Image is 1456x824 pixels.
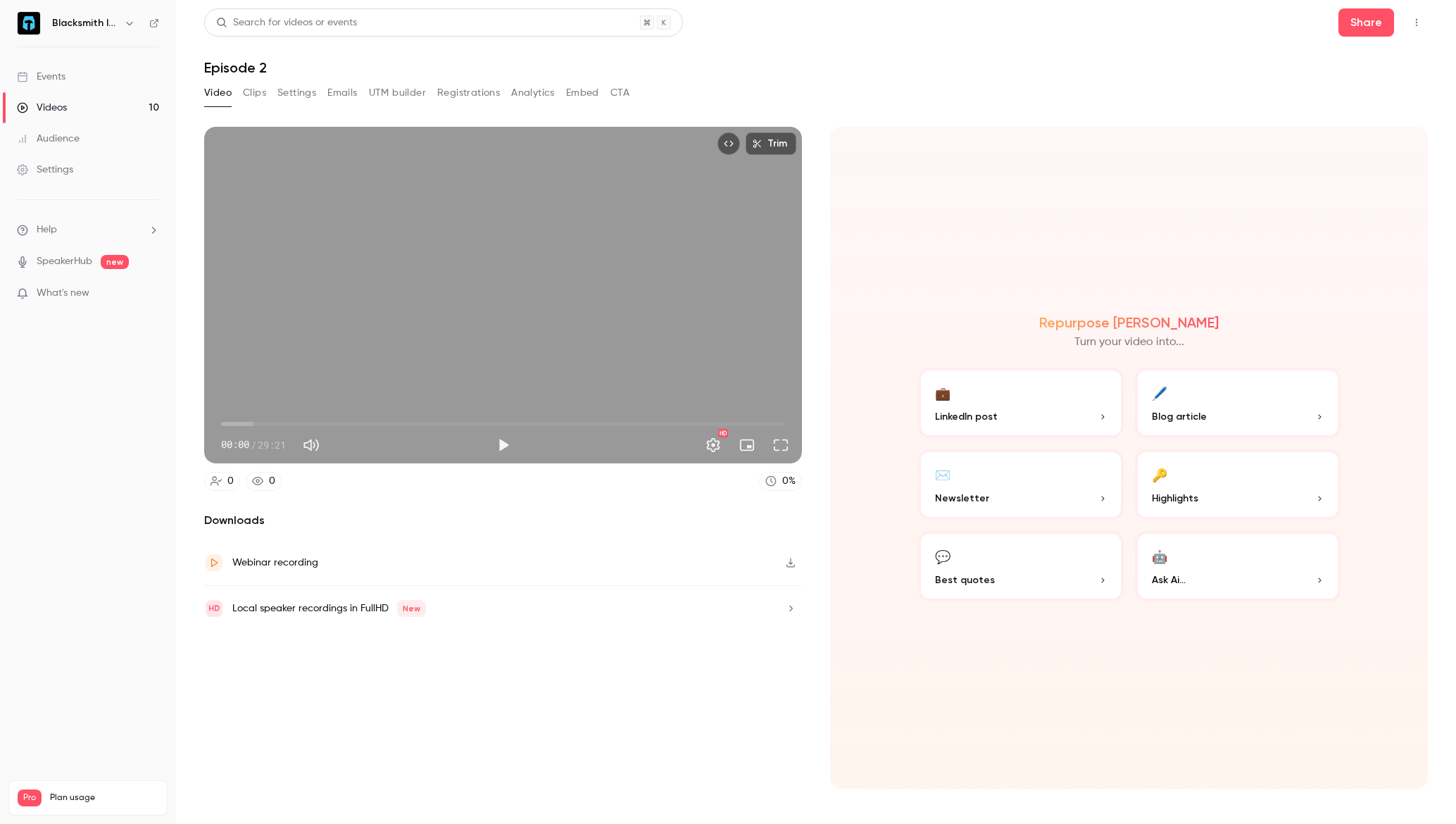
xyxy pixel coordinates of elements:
p: Turn your video into... [1074,334,1184,351]
button: Registrations [437,82,500,104]
button: CTA [610,82,629,104]
button: Analytics [511,82,555,104]
span: Best quotes [935,573,995,587]
span: Newsletter [935,491,989,506]
button: Clips [243,82,266,104]
div: ✉️ [935,463,950,485]
button: Top Bar Actions [1405,11,1428,34]
div: 🤖 [1152,545,1167,567]
div: 🔑 [1152,463,1167,485]
div: Local speaker recordings in FullHD [232,600,426,617]
div: 🖊️ [1152,382,1167,404]
span: What's new [37,286,89,301]
div: 💼 [935,382,950,404]
span: new [101,255,129,269]
span: Highlights [1152,491,1198,506]
span: Plan usage [50,792,158,804]
button: Video [204,82,232,104]
li: help-dropdown-opener [17,223,159,237]
a: 0% [759,472,802,491]
h1: Episode 2 [204,59,1428,76]
div: 0 % [782,474,796,489]
button: Settings [699,431,727,459]
button: 🖊️Blog article [1135,368,1341,438]
button: Share [1338,8,1394,37]
button: 🤖Ask Ai... [1135,531,1341,601]
button: Emails [327,82,357,104]
a: SpeakerHub [37,254,92,269]
button: Embed video [717,132,740,155]
div: 00:00 [221,437,286,452]
div: Events [17,70,65,84]
div: Audience [17,132,80,146]
button: Turn on miniplayer [733,431,761,459]
button: Trim [746,132,796,155]
button: UTM builder [369,82,426,104]
button: Mute [297,431,325,459]
img: Blacksmith InfoSec [18,12,40,35]
span: Pro [18,789,42,806]
button: Embed [566,82,599,104]
span: Ask Ai... [1152,573,1186,587]
span: Help [37,223,57,237]
span: Blog article [1152,409,1207,424]
div: Settings [17,163,73,177]
div: 💬 [935,545,950,567]
button: Settings [277,82,316,104]
div: Search for videos or events [216,15,357,30]
span: New [397,600,426,617]
button: Play [489,431,517,459]
span: LinkedIn post [935,409,998,424]
a: 0 [204,472,240,491]
button: Full screen [767,431,795,459]
h6: Blacksmith InfoSec [52,16,118,30]
button: 💼LinkedIn post [918,368,1124,438]
button: 🔑Highlights [1135,449,1341,520]
div: 0 [227,474,234,489]
div: Webinar recording [232,554,318,571]
div: 0 [269,474,275,489]
button: 💬Best quotes [918,531,1124,601]
h2: Downloads [204,512,802,529]
a: 0 [246,472,282,491]
div: Videos [17,101,67,115]
button: ✉️Newsletter [918,449,1124,520]
h2: Repurpose [PERSON_NAME] [1039,314,1219,331]
span: 00:00 [221,437,249,452]
span: 29:21 [258,437,286,452]
div: HD [718,429,728,437]
span: / [251,437,256,452]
